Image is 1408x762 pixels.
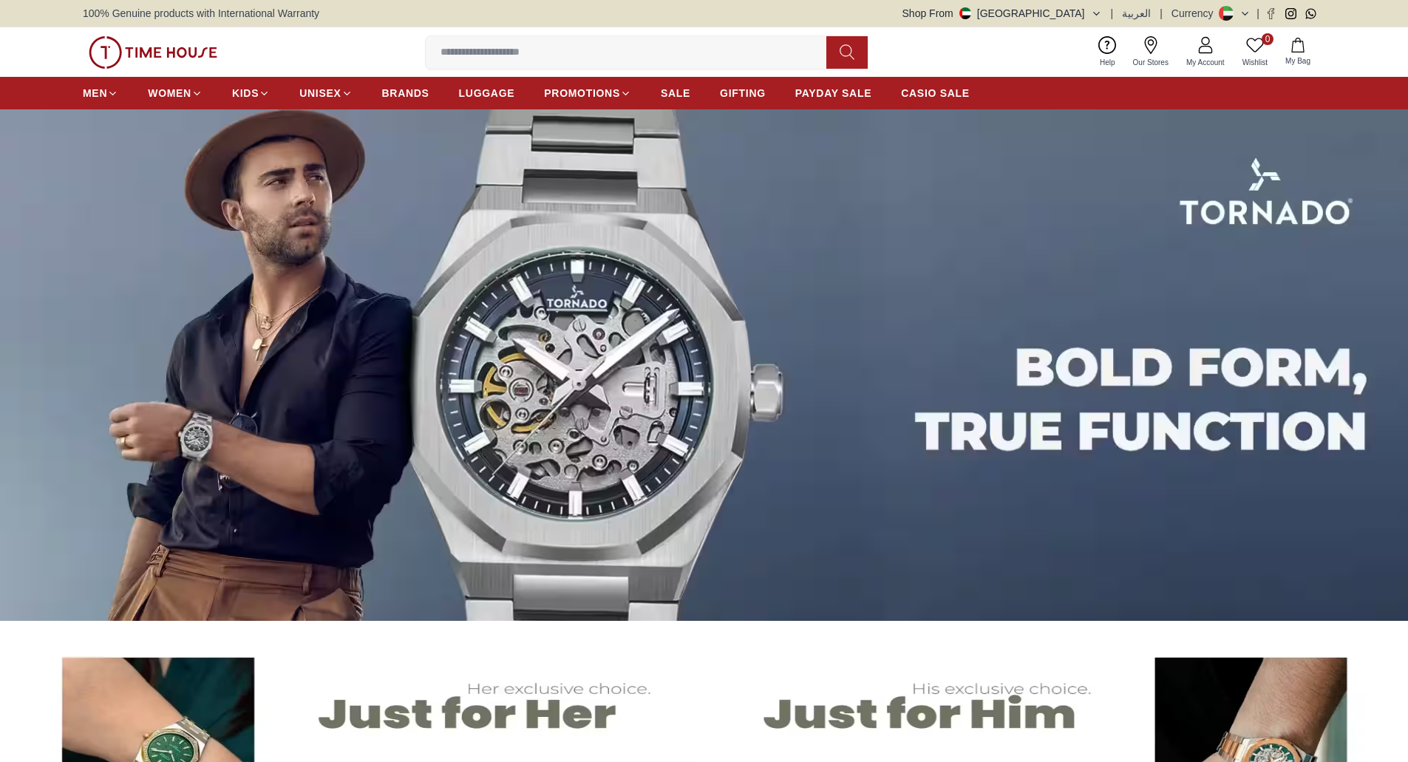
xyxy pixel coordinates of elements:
[1094,57,1121,68] span: Help
[1279,55,1316,67] span: My Bag
[720,80,766,106] a: GIFTING
[1124,33,1177,71] a: Our Stores
[1122,6,1151,21] button: العربية
[1256,6,1259,21] span: |
[83,6,319,21] span: 100% Genuine products with International Warranty
[661,80,690,106] a: SALE
[901,86,970,101] span: CASIO SALE
[544,80,631,106] a: PROMOTIONS
[1265,8,1276,19] a: Facebook
[89,36,217,69] img: ...
[720,86,766,101] span: GIFTING
[299,80,352,106] a: UNISEX
[795,80,871,106] a: PAYDAY SALE
[148,86,191,101] span: WOMEN
[232,80,270,106] a: KIDS
[1171,6,1220,21] div: Currency
[959,7,971,19] img: United Arab Emirates
[902,6,1102,21] button: Shop From[GEOGRAPHIC_DATA]
[232,86,259,101] span: KIDS
[299,86,341,101] span: UNISEX
[148,80,203,106] a: WOMEN
[1237,57,1273,68] span: Wishlist
[83,86,107,101] span: MEN
[901,80,970,106] a: CASIO SALE
[1262,33,1273,45] span: 0
[459,80,515,106] a: LUGGAGE
[544,86,620,101] span: PROMOTIONS
[1180,57,1231,68] span: My Account
[1285,8,1296,19] a: Instagram
[1111,6,1114,21] span: |
[1234,33,1276,71] a: 0Wishlist
[382,86,429,101] span: BRANDS
[1091,33,1124,71] a: Help
[795,86,871,101] span: PAYDAY SALE
[459,86,515,101] span: LUGGAGE
[1160,6,1163,21] span: |
[83,80,118,106] a: MEN
[1127,57,1174,68] span: Our Stores
[1276,35,1319,69] button: My Bag
[382,80,429,106] a: BRANDS
[661,86,690,101] span: SALE
[1305,8,1316,19] a: Whatsapp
